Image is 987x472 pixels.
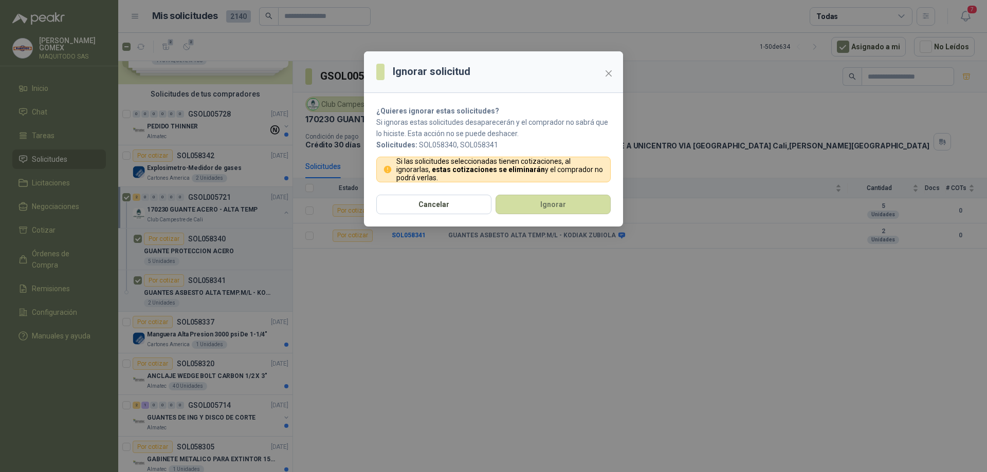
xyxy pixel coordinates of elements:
[376,117,611,139] p: Si ignoras estas solicitudes desaparecerán y el comprador no sabrá que lo hiciste. Esta acción no...
[396,157,605,182] p: Si las solicitudes seleccionadas tienen cotizaciones, al ignorarlas, y el comprador no podrá verlas.
[393,64,470,80] h3: Ignorar solicitud
[605,69,613,78] span: close
[376,195,491,214] button: Cancelar
[496,195,611,214] button: Ignorar
[600,65,617,82] button: Close
[432,165,545,174] strong: estas cotizaciones se eliminarán
[376,107,499,115] strong: ¿Quieres ignorar estas solicitudes?
[376,141,417,149] b: Solicitudes:
[376,139,611,150] p: SOL058340, SOL058341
